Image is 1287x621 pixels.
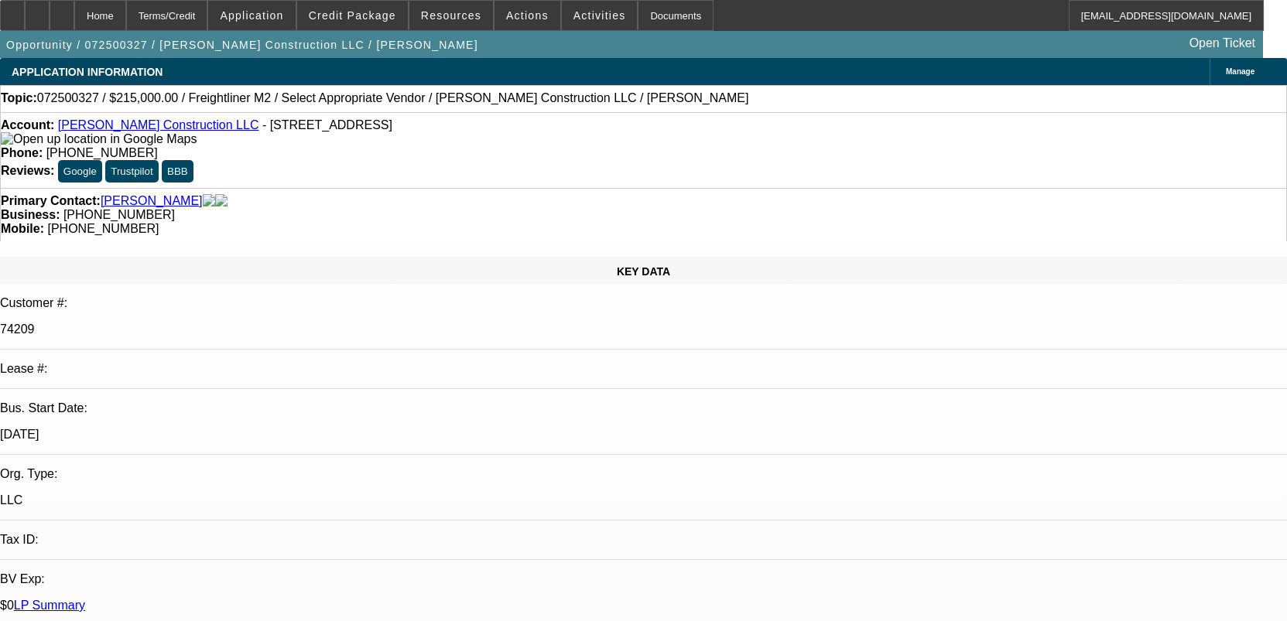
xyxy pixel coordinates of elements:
strong: Reviews: [1,164,54,177]
button: Credit Package [297,1,408,30]
span: APPLICATION INFORMATION [12,66,163,78]
a: LP Summary [14,599,85,612]
strong: Business: [1,208,60,221]
button: Actions [495,1,560,30]
button: Trustpilot [105,160,158,183]
span: [PHONE_NUMBER] [46,146,158,159]
img: Open up location in Google Maps [1,132,197,146]
a: View Google Maps [1,132,197,145]
strong: Phone: [1,146,43,159]
span: KEY DATA [617,265,670,278]
span: Manage [1226,67,1254,76]
span: Application [220,9,283,22]
span: Opportunity / 072500327 / [PERSON_NAME] Construction LLC / [PERSON_NAME] [6,39,478,51]
span: [PHONE_NUMBER] [63,208,175,221]
span: Credit Package [309,9,396,22]
img: linkedin-icon.png [215,194,228,208]
strong: Primary Contact: [1,194,101,208]
button: BBB [162,160,193,183]
a: Open Ticket [1183,30,1261,56]
span: Actions [506,9,549,22]
span: 072500327 / $215,000.00 / Freightliner M2 / Select Appropriate Vendor / [PERSON_NAME] Constructio... [37,91,749,105]
span: Resources [421,9,481,22]
strong: Topic: [1,91,37,105]
strong: Account: [1,118,54,131]
span: - [STREET_ADDRESS] [262,118,392,131]
a: [PERSON_NAME] [101,194,203,208]
button: Resources [409,1,493,30]
button: Application [208,1,295,30]
span: [PHONE_NUMBER] [47,222,159,235]
button: Activities [562,1,638,30]
img: facebook-icon.png [203,194,215,208]
span: Activities [573,9,626,22]
strong: Mobile: [1,222,44,235]
a: [PERSON_NAME] Construction LLC [58,118,259,131]
button: Google [58,160,102,183]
